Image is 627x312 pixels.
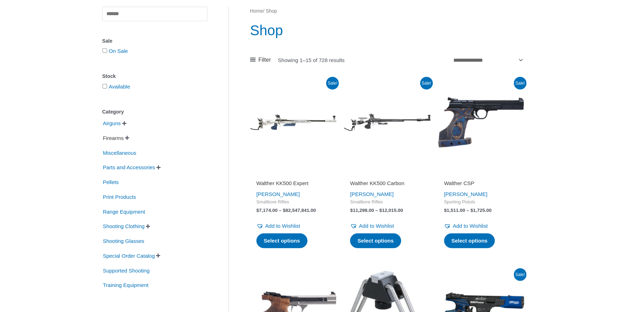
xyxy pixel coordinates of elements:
[156,165,161,170] span: 
[250,20,524,40] h1: Shop
[256,208,278,213] bdi: 7,174.00
[122,121,126,126] span: 
[102,147,137,159] span: Miscellaneous
[103,84,107,88] input: Available
[514,77,527,90] span: Sale!
[102,191,137,203] span: Print Products
[256,199,330,205] span: Smallbore Rifles
[444,191,488,197] a: [PERSON_NAME]
[283,208,316,213] bdi: 82,547,841.00
[102,252,156,258] a: Special Order Catalog
[283,208,286,213] span: $
[444,180,518,189] a: Walther CSP
[102,135,124,141] a: Firearms
[102,235,145,247] span: Shooting Glasses
[444,208,447,213] span: $
[102,267,150,273] a: Supported Shooting
[438,79,524,166] img: Walther CSP
[359,223,394,229] span: Add to Wishlist
[146,224,150,229] span: 
[102,265,150,277] span: Supported Shooting
[279,208,282,213] span: –
[420,77,433,90] span: Sale!
[444,180,518,187] h2: Walther CSP
[103,48,107,53] input: On Sale
[102,179,119,185] a: Pellets
[265,223,300,229] span: Add to Wishlist
[102,279,149,291] span: Training Equipment
[256,221,300,231] a: Add to Wishlist
[350,180,424,189] a: Walther KK500 Carbon
[250,8,263,14] a: Home
[102,176,119,188] span: Pellets
[444,208,465,213] bdi: 1,511.00
[102,107,207,117] div: Category
[379,208,382,213] span: $
[444,199,518,205] span: Sporting Pistols
[344,79,430,166] img: Walther KK500 Carbon
[471,208,492,213] bdi: 1,725.00
[102,194,137,200] a: Print Products
[350,180,424,187] h2: Walther KK500 Carbon
[109,84,130,90] a: Available
[326,77,339,90] span: Sale!
[256,191,300,197] a: [PERSON_NAME]
[102,164,156,170] a: Parts and Accessories
[256,180,330,189] a: Walther KK500 Expert
[350,233,401,248] a: Select options for “Walther KK500 Carbon”
[256,208,259,213] span: $
[375,208,378,213] span: –
[102,206,146,218] span: Range Equipment
[471,208,473,213] span: $
[256,233,308,248] a: Select options for “Walther KK500 Expert”
[444,170,518,178] iframe: Customer reviews powered by Trustpilot
[102,282,149,288] a: Training Equipment
[102,117,122,129] span: Airguns
[102,238,145,244] a: Shooting Glasses
[250,55,271,65] a: Filter
[453,223,488,229] span: Add to Wishlist
[102,220,145,232] span: Shooting Clothing
[256,180,330,187] h2: Walther KK500 Expert
[514,268,527,281] span: Sale!
[350,170,424,178] iframe: Customer reviews powered by Trustpilot
[350,221,394,231] a: Add to Wishlist
[125,135,129,140] span: 
[451,54,524,66] select: Shop order
[350,208,353,213] span: $
[250,7,524,16] nav: Breadcrumb
[102,208,146,214] a: Range Equipment
[102,250,156,262] span: Special Order Catalog
[444,221,488,231] a: Add to Wishlist
[102,36,207,46] div: Sale
[350,199,424,205] span: Smallbore Rifles
[102,120,122,126] a: Airguns
[102,149,137,155] a: Miscellaneous
[256,170,330,178] iframe: Customer reviews powered by Trustpilot
[102,223,145,229] a: Shooting Clothing
[259,55,271,65] span: Filter
[156,253,161,258] span: 
[444,233,495,248] a: Select options for “Walther CSP”
[467,208,470,213] span: –
[250,79,337,166] img: Walther KK500 Expert
[102,71,207,81] div: Stock
[350,191,393,197] a: [PERSON_NAME]
[102,132,124,144] span: Firearms
[278,57,344,63] p: Showing 1–15 of 728 results
[350,208,374,213] bdi: 11,298.00
[109,48,128,54] a: On Sale
[102,161,156,173] span: Parts and Accessories
[379,208,403,213] bdi: 12,015.00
